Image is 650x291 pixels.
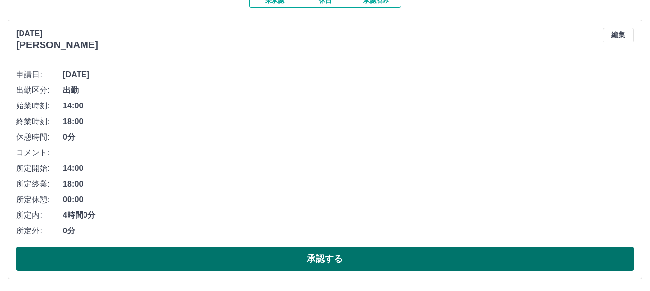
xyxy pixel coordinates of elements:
[63,131,634,143] span: 0分
[63,194,634,206] span: 00:00
[16,209,63,221] span: 所定内:
[63,100,634,112] span: 14:00
[63,178,634,190] span: 18:00
[16,163,63,174] span: 所定開始:
[16,69,63,81] span: 申請日:
[63,225,634,237] span: 0分
[16,116,63,127] span: 終業時刻:
[16,194,63,206] span: 所定休憩:
[603,28,634,42] button: 編集
[63,84,634,96] span: 出勤
[16,100,63,112] span: 始業時刻:
[63,116,634,127] span: 18:00
[16,40,98,51] h3: [PERSON_NAME]
[16,225,63,237] span: 所定外:
[63,69,634,81] span: [DATE]
[16,178,63,190] span: 所定終業:
[16,247,634,271] button: 承認する
[63,163,634,174] span: 14:00
[16,131,63,143] span: 休憩時間:
[16,28,98,40] p: [DATE]
[63,209,634,221] span: 4時間0分
[16,84,63,96] span: 出勤区分:
[16,147,63,159] span: コメント:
